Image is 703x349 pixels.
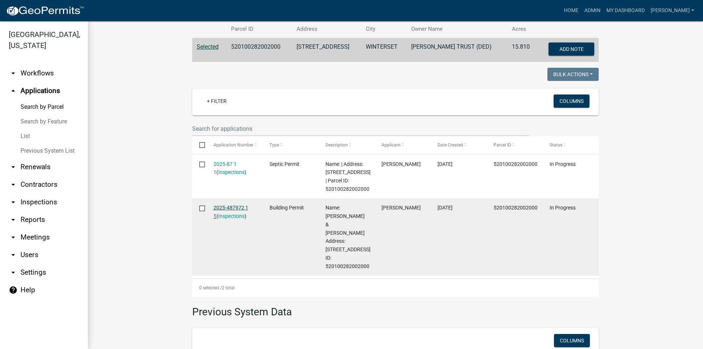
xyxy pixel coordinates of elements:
[361,21,407,38] th: City
[382,142,401,148] span: Applicant
[375,136,431,154] datatable-header-cell: Applicant
[550,142,562,148] span: Status
[326,142,348,148] span: Description
[494,205,538,211] span: 520100282002000
[9,286,18,294] i: help
[9,198,18,207] i: arrow_drop_down
[269,142,279,148] span: Type
[494,161,538,167] span: 520100282002000
[213,142,253,148] span: Application Number
[561,4,581,18] a: Home
[201,94,233,108] a: + Filter
[431,136,487,154] datatable-header-cell: Date Created
[438,205,453,211] span: 10/04/2025
[548,42,594,56] button: Add Note
[227,21,292,38] th: Parcel ID
[494,142,511,148] span: Parcel ID
[213,205,248,219] a: 2025-487972 1 1
[326,205,371,269] span: Name: JONES, ZACH & LAUREN Address: 2271 RUSTIC AVE Parcel ID: 520100282002000
[213,160,256,177] div: ( )
[9,233,18,242] i: arrow_drop_down
[547,68,599,81] button: Bulk Actions
[9,69,18,78] i: arrow_drop_down
[9,86,18,95] i: arrow_drop_up
[559,46,583,52] span: Add Note
[213,204,256,220] div: ( )
[550,205,576,211] span: In Progress
[319,136,375,154] datatable-header-cell: Description
[507,38,538,62] td: 15.810
[292,38,361,62] td: [STREET_ADDRESS]
[507,21,538,38] th: Acres
[9,163,18,171] i: arrow_drop_down
[192,136,206,154] datatable-header-cell: Select
[213,161,237,175] a: 2025-87 1 1
[554,334,590,347] button: Columns
[199,285,222,290] span: 0 selected /
[550,161,576,167] span: In Progress
[269,205,304,211] span: Building Permit
[262,136,318,154] datatable-header-cell: Type
[9,180,18,189] i: arrow_drop_down
[648,4,697,18] a: [PERSON_NAME]
[438,161,453,167] span: 10/14/2025
[218,169,245,175] a: Inspections
[292,21,361,38] th: Address
[9,250,18,259] i: arrow_drop_down
[407,21,507,38] th: Owner Name
[326,161,371,192] span: Name: | Address: 2271 RUSTIC AVE | Parcel ID: 520100282002000
[407,38,507,62] td: [PERSON_NAME] TRUST (DED)
[554,94,589,108] button: Columns
[603,4,648,18] a: My Dashboard
[487,136,543,154] datatable-header-cell: Parcel ID
[543,136,599,154] datatable-header-cell: Status
[438,142,463,148] span: Date Created
[206,136,262,154] datatable-header-cell: Application Number
[361,38,407,62] td: WINTERSET
[9,215,18,224] i: arrow_drop_down
[269,161,300,167] span: Septic Permit
[192,279,599,297] div: 2 total
[581,4,603,18] a: Admin
[192,297,599,320] h3: Previous System Data
[382,161,421,167] span: Dusty Jordan
[9,268,18,277] i: arrow_drop_down
[218,213,245,219] a: Inspections
[197,43,219,50] a: Selected
[227,38,292,62] td: 520100282002000
[382,205,421,211] span: Dusty Jordan
[192,121,529,136] input: Search for applications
